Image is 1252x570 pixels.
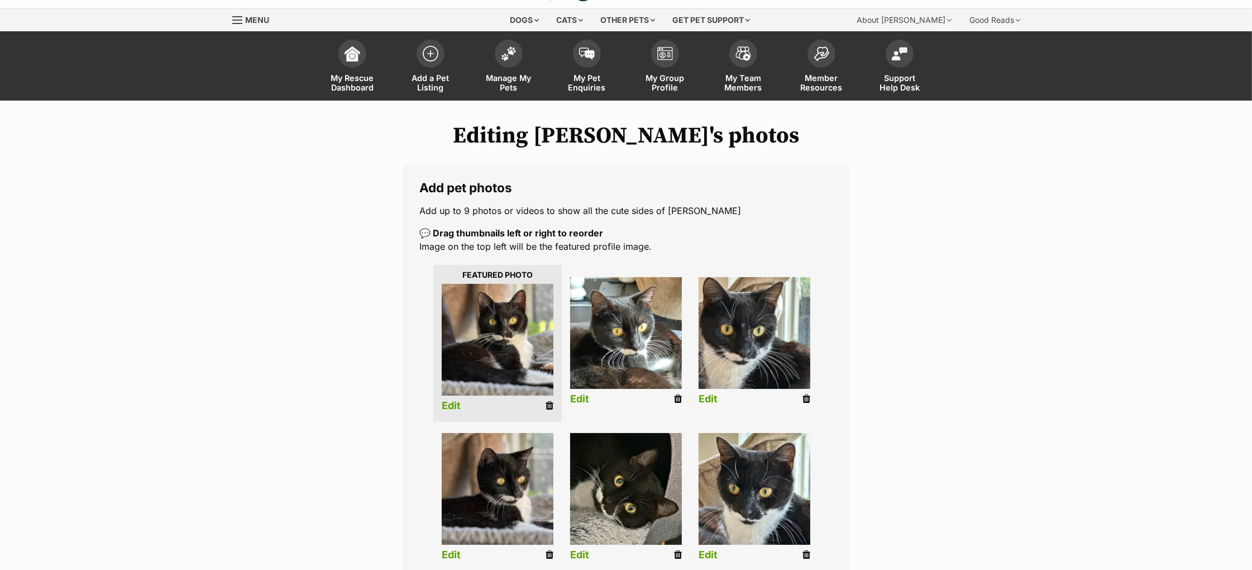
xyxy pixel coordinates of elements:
img: z1wgggdvn0cze5ur9frv.jpg [699,433,810,545]
span: Member Resources [796,73,847,92]
span: My Rescue Dashboard [327,73,377,92]
a: Member Resources [782,34,861,101]
img: help-desk-icon-fdf02630f3aa405de69fd3d07c3f3aa587a6932b1a1747fa1d2bba05be0121f9.svg [892,47,907,60]
legend: Add pet photos [419,180,833,195]
div: About [PERSON_NAME] [849,9,959,31]
img: dashboard-icon-eb2f2d2d3e046f16d808141f083e7271f6b2e854fb5c12c21221c1fb7104beca.svg [345,46,360,61]
div: Good Reads [962,9,1028,31]
span: Add a Pet Listing [405,73,456,92]
img: group-profile-icon-3fa3cf56718a62981997c0bc7e787c4b2cf8bcc04b72c1350f741eb67cf2f40e.svg [657,47,673,60]
a: Edit [570,393,589,405]
span: Menu [245,15,269,25]
span: Manage My Pets [484,73,534,92]
div: Cats [549,9,591,31]
img: manage-my-pets-icon-02211641906a0b7f246fdf0571729dbe1e7629f14944591b6c1af311fb30b64b.svg [501,46,517,61]
div: Other pets [593,9,663,31]
a: Edit [442,549,461,561]
img: d5imfpu4pwz2pfa3w7yp.jpg [442,284,553,396]
img: twxqgohipwnr4cytnnpd.jpg [570,277,682,389]
b: 💬 Drag thumbnails left or right to reorder [419,227,603,239]
a: Edit [699,393,718,405]
span: My Pet Enquiries [562,73,612,92]
span: Support Help Desk [875,73,925,92]
a: My Pet Enquiries [548,34,626,101]
div: Dogs [503,9,547,31]
a: Manage My Pets [470,34,548,101]
span: My Group Profile [640,73,690,92]
img: add-pet-listing-icon-0afa8454b4691262ce3f59096e99ab1cd57d4a30225e0717b998d2c9b9846f56.svg [423,46,438,61]
a: Support Help Desk [861,34,939,101]
img: team-members-icon-5396bd8760b3fe7c0b43da4ab00e1e3bb1a5d9ba89233759b79545d2d3fc5d0d.svg [735,46,751,61]
a: Menu [232,9,277,29]
img: ejdu4rn1xj3mlycvdmrd.jpg [442,433,553,545]
p: Add up to 9 photos or videos to show all the cute sides of [PERSON_NAME] [419,204,833,217]
a: My Rescue Dashboard [313,34,391,101]
a: My Team Members [704,34,782,101]
img: yqlzhpfxy2jlijrsz23y.jpg [699,277,810,389]
a: My Group Profile [626,34,704,101]
img: pet-enquiries-icon-7e3ad2cf08bfb03b45e93fb7055b45f3efa6380592205ae92323e6603595dc1f.svg [579,47,595,60]
h1: Editing [PERSON_NAME]'s photos [232,123,1020,149]
div: Get pet support [665,9,758,31]
a: Edit [570,549,589,561]
a: Edit [699,549,718,561]
a: Edit [442,400,461,412]
img: member-resources-icon-8e73f808a243e03378d46382f2149f9095a855e16c252ad45f914b54edf8863c.svg [814,46,829,61]
span: My Team Members [718,73,768,92]
img: esyez9yuyttxjq37aa97.jpg [570,433,682,545]
p: Image on the top left will be the featured profile image. [419,226,833,253]
a: Add a Pet Listing [391,34,470,101]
